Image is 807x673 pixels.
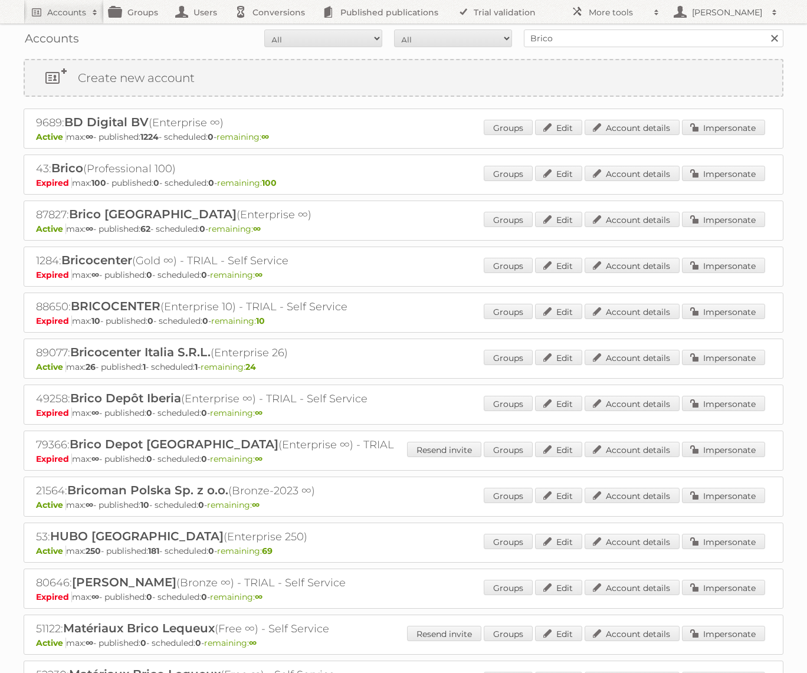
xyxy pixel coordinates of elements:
[585,120,680,135] a: Account details
[70,437,278,451] span: Brico Depot [GEOGRAPHIC_DATA]
[91,316,100,326] strong: 10
[255,270,263,280] strong: ∞
[201,454,207,464] strong: 0
[36,546,66,556] span: Active
[140,638,146,648] strong: 0
[36,500,771,510] p: max: - published: - scheduled: -
[535,304,582,319] a: Edit
[484,442,533,457] a: Groups
[147,316,153,326] strong: 0
[535,442,582,457] a: Edit
[67,483,228,497] span: Bricoman Polska Sp. z o.o.
[91,270,99,280] strong: ∞
[201,408,207,418] strong: 0
[682,580,765,595] a: Impersonate
[252,500,260,510] strong: ∞
[484,396,533,411] a: Groups
[36,546,771,556] p: max: - published: - scheduled: -
[585,488,680,503] a: Account details
[585,212,680,227] a: Account details
[36,500,66,510] span: Active
[36,592,771,602] p: max: - published: - scheduled: -
[51,161,83,175] span: Brico
[36,575,449,590] h2: 80646: (Bronze ∞) - TRIAL - Self Service
[36,178,771,188] p: max: - published: - scheduled: -
[36,178,72,188] span: Expired
[484,488,533,503] a: Groups
[208,224,261,234] span: remaining:
[682,258,765,273] a: Impersonate
[36,207,449,222] h2: 87827: (Enterprise ∞)
[36,253,449,268] h2: 1284: (Gold ∞) - TRIAL - Self Service
[36,362,66,372] span: Active
[484,120,533,135] a: Groups
[36,132,66,142] span: Active
[36,132,771,142] p: max: - published: - scheduled: -
[585,396,680,411] a: Account details
[208,132,214,142] strong: 0
[201,592,207,602] strong: 0
[36,362,771,372] p: max: - published: - scheduled: -
[484,580,533,595] a: Groups
[61,253,132,267] span: Bricocenter
[682,212,765,227] a: Impersonate
[682,166,765,181] a: Impersonate
[146,454,152,464] strong: 0
[484,534,533,549] a: Groups
[682,534,765,549] a: Impersonate
[36,529,449,544] h2: 53: (Enterprise 250)
[682,396,765,411] a: Impersonate
[143,362,146,372] strong: 1
[484,166,533,181] a: Groups
[91,178,106,188] strong: 100
[682,626,765,641] a: Impersonate
[535,396,582,411] a: Edit
[682,304,765,319] a: Impersonate
[535,626,582,641] a: Edit
[36,437,449,452] h2: 79366: (Enterprise ∞) - TRIAL
[682,488,765,503] a: Impersonate
[36,316,72,326] span: Expired
[47,6,86,18] h2: Accounts
[91,454,99,464] strong: ∞
[245,362,256,372] strong: 24
[36,270,72,280] span: Expired
[70,391,181,405] span: Brico Depôt Iberia
[217,546,273,556] span: remaining:
[682,120,765,135] a: Impersonate
[36,115,449,130] h2: 9689: (Enterprise ∞)
[72,575,176,589] span: [PERSON_NAME]
[585,166,680,181] a: Account details
[201,362,256,372] span: remaining:
[195,638,201,648] strong: 0
[535,120,582,135] a: Edit
[207,500,260,510] span: remaining:
[91,592,99,602] strong: ∞
[585,534,680,549] a: Account details
[484,626,533,641] a: Groups
[146,408,152,418] strong: 0
[261,132,269,142] strong: ∞
[484,304,533,319] a: Groups
[585,304,680,319] a: Account details
[86,638,93,648] strong: ∞
[36,224,771,234] p: max: - published: - scheduled: -
[210,592,263,602] span: remaining:
[36,592,72,602] span: Expired
[36,408,771,418] p: max: - published: - scheduled: -
[146,592,152,602] strong: 0
[211,316,265,326] span: remaining:
[36,345,449,360] h2: 89077: (Enterprise 26)
[70,345,211,359] span: Bricocenter Italia S.R.L.
[148,546,159,556] strong: 181
[585,626,680,641] a: Account details
[208,178,214,188] strong: 0
[36,316,771,326] p: max: - published: - scheduled: -
[36,408,72,418] span: Expired
[36,454,771,464] p: max: - published: - scheduled: -
[682,442,765,457] a: Impersonate
[140,132,159,142] strong: 1224
[86,132,93,142] strong: ∞
[86,362,96,372] strong: 26
[484,258,533,273] a: Groups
